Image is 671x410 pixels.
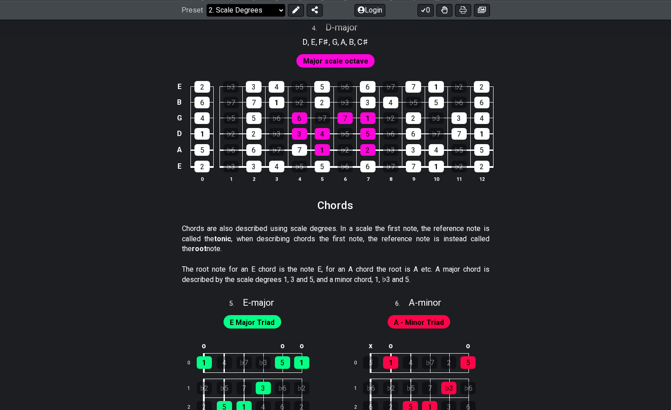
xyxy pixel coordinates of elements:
span: First enable full edit mode to edit [230,316,274,329]
p: Chords are also described using scale degrees. In a scale the first note, the reference note is c... [182,224,490,254]
strong: root [192,244,207,253]
div: ♭5 [291,81,307,93]
div: ♭2 [197,382,212,394]
span: , [346,36,349,48]
div: 6 [194,97,210,108]
div: 3 [406,144,421,156]
td: x [360,339,381,354]
span: First enable full edit mode to edit [394,316,444,329]
div: ♭5 [452,144,467,156]
div: 4 [474,112,490,124]
div: 7 [422,382,437,394]
button: Login [354,4,385,16]
button: Create image [474,4,490,16]
div: ♭5 [403,382,418,394]
div: 4 [403,356,418,369]
div: ♭2 [452,161,467,172]
td: o [273,339,292,354]
button: Share Preset [307,4,323,16]
div: ♭6 [275,382,290,394]
div: 2 [194,81,210,93]
div: ♭6 [452,97,467,108]
button: Edit Preset [288,4,304,16]
div: 2 [406,112,421,124]
h2: Chords [317,201,354,210]
div: 7 [406,161,421,172]
span: , [338,36,341,48]
div: 2 [474,81,490,93]
span: B [349,36,354,48]
div: ♭5 [292,161,307,172]
div: 1 [429,161,444,172]
div: ♭6 [269,112,284,124]
div: ♭3 [256,356,271,369]
div: 3 [360,97,376,108]
span: D [303,36,308,48]
div: ♭2 [224,128,239,140]
td: G [174,110,185,126]
th: 5 [311,175,333,184]
span: First enable full edit mode to edit [303,55,368,68]
span: C♯ [357,36,368,48]
div: 2 [474,161,490,172]
div: 1 [315,144,330,156]
div: ♭2 [292,97,307,108]
div: ♭5 [217,382,232,394]
div: ♭3 [223,81,239,93]
div: ♭3 [429,112,444,124]
div: ♭6 [337,81,353,93]
td: 0 [182,353,204,372]
span: A [341,36,346,48]
p: The root note for an E chord is the note E, for an A chord the root is A etc. A major chord is de... [182,265,490,285]
span: A - minor [409,297,441,308]
th: 9 [402,175,425,184]
div: 5 [315,161,330,172]
div: 1 [474,128,490,140]
th: 7 [356,175,379,184]
div: ♭5 [338,128,353,140]
div: 2 [315,97,330,108]
div: ♭7 [383,81,398,93]
th: 10 [425,175,447,184]
div: 6 [246,144,262,156]
div: ♭6 [363,382,378,394]
div: ♭7 [269,144,284,156]
td: o [459,339,478,354]
td: 1 [349,379,370,398]
div: ♭2 [294,382,309,394]
td: E [174,158,185,175]
div: 4 [315,128,330,140]
div: 2 [194,161,210,172]
div: 2 [246,128,262,140]
div: 3 [292,128,307,140]
div: 5 [460,356,476,369]
div: ♭7 [429,128,444,140]
div: 7 [236,382,252,394]
span: E [311,36,316,48]
span: , [329,36,332,48]
div: 4 [269,81,284,93]
div: ♭7 [236,356,252,369]
button: Print [455,4,471,16]
div: 4 [217,356,232,369]
th: 11 [447,175,470,184]
td: D [174,126,185,142]
td: o [381,339,401,354]
div: 7 [338,112,353,124]
div: ♭3 [224,161,239,172]
td: E [174,79,185,94]
span: 5 . [229,299,243,309]
th: 8 [379,175,402,184]
th: 6 [333,175,356,184]
div: 3 [256,382,271,394]
div: ♭6 [338,161,353,172]
div: ♭3 [441,382,456,394]
div: ♭6 [224,144,239,156]
span: D - major [325,22,358,33]
th: 3 [265,175,288,184]
div: 1 [383,356,398,369]
button: 0 [418,4,434,16]
div: 5 [360,128,376,140]
div: 1 [428,81,444,93]
strong: tonic [214,235,231,243]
